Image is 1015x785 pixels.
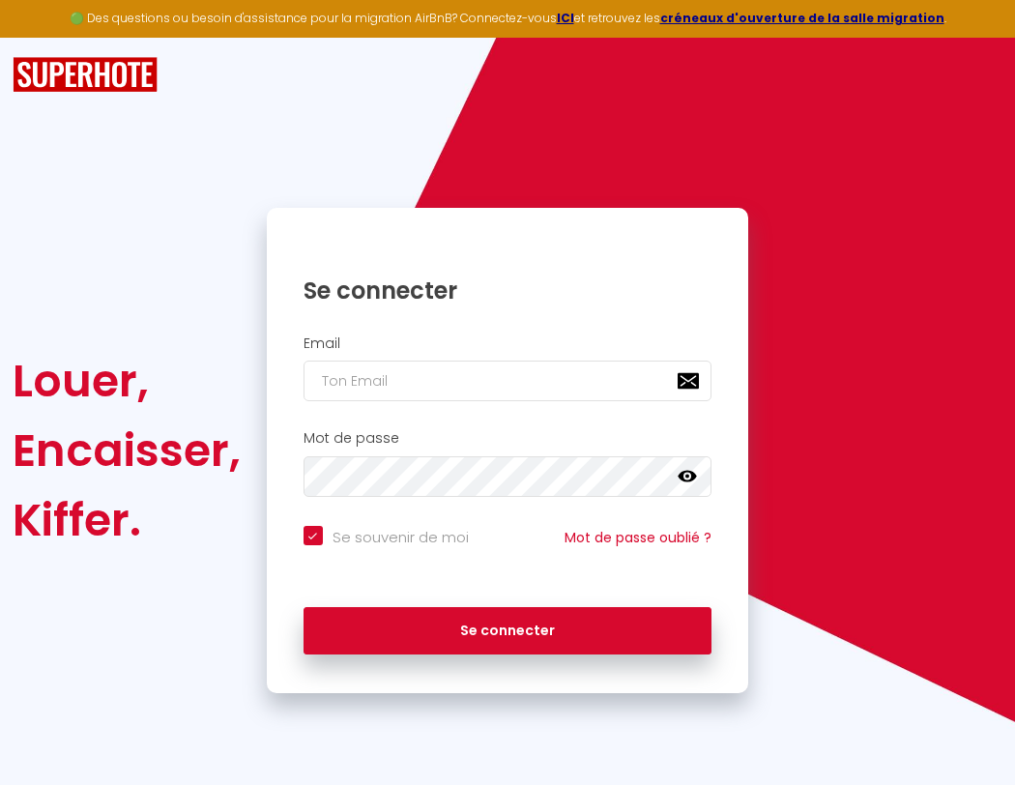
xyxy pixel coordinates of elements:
[13,346,241,416] div: Louer,
[13,485,241,555] div: Kiffer.
[557,10,574,26] a: ICI
[304,430,712,447] h2: Mot de passe
[13,416,241,485] div: Encaisser,
[565,528,711,547] a: Mot de passe oublié ?
[304,607,712,655] button: Se connecter
[304,361,712,401] input: Ton Email
[304,276,712,305] h1: Se connecter
[13,57,158,93] img: SuperHote logo
[660,10,944,26] a: créneaux d'ouverture de la salle migration
[304,335,712,352] h2: Email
